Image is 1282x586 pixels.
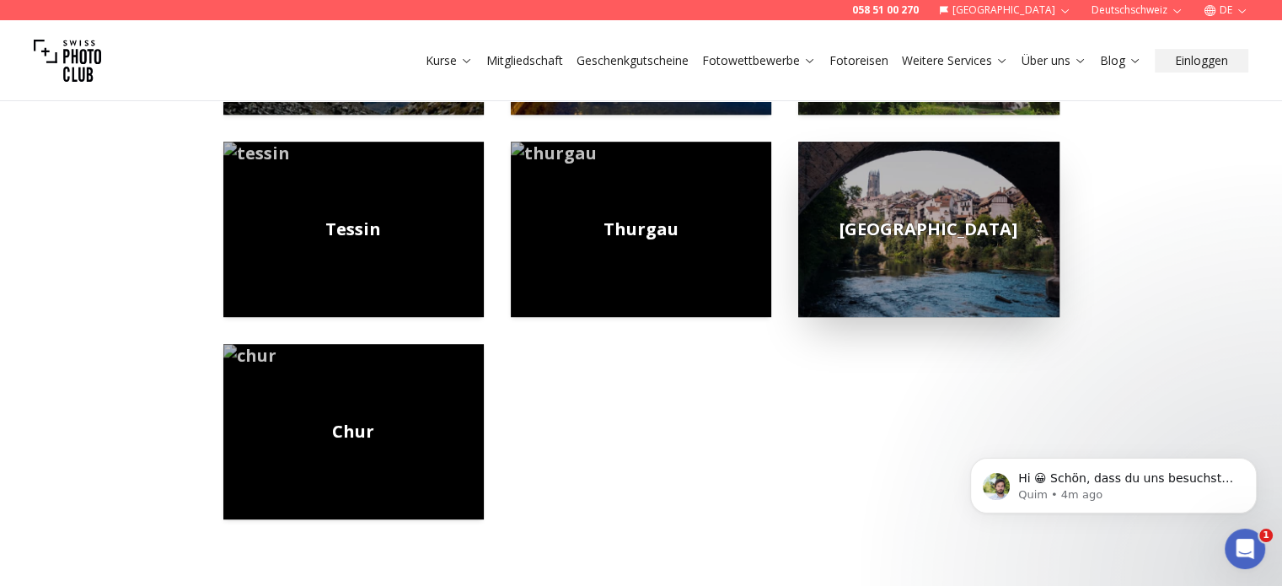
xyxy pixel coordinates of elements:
[223,344,484,519] img: chur
[325,218,381,241] span: Tessin
[480,49,570,73] button: Mitgliedschaft
[34,27,101,94] img: Swiss photo club
[1259,529,1273,542] span: 1
[1155,49,1248,73] button: Einloggen
[223,142,484,317] img: tessin
[1225,529,1265,569] iframe: Intercom live chat
[945,422,1282,540] iframe: Intercom notifications message
[1100,52,1141,69] a: Blog
[223,142,484,317] a: Tessin
[839,218,1017,241] span: [GEOGRAPHIC_DATA]
[895,49,1015,73] button: Weitere Services
[511,142,771,317] a: Thurgau
[852,3,919,17] a: 058 51 00 270
[1022,52,1086,69] a: Über uns
[695,49,823,73] button: Fotowettbewerbe
[1015,49,1093,73] button: Über uns
[426,52,473,69] a: Kurse
[419,49,480,73] button: Kurse
[702,52,816,69] a: Fotowettbewerbe
[577,52,689,69] a: Geschenkgutscheine
[1093,49,1148,73] button: Blog
[603,218,679,241] span: Thurgau
[486,52,563,69] a: Mitgliedschaft
[332,420,374,444] span: Chur
[798,142,1059,317] a: [GEOGRAPHIC_DATA]
[570,49,695,73] button: Geschenkgutscheine
[511,142,771,317] img: thurgau
[823,49,895,73] button: Fotoreisen
[902,52,1008,69] a: Weitere Services
[223,344,484,519] a: Chur
[829,52,888,69] a: Fotoreisen
[798,142,1059,317] img: fribourg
